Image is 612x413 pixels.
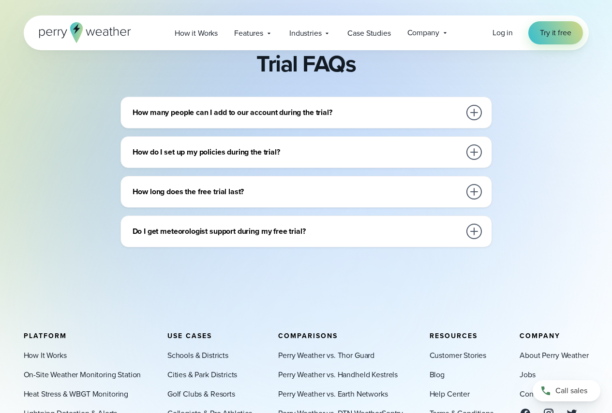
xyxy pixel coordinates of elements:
[278,369,398,381] a: Perry Weather vs. Handheld Kestrels
[256,50,356,77] h2: Trial FAQs
[493,27,513,39] a: Log in
[24,350,67,361] a: How It Works
[528,21,582,44] a: Try it free
[167,331,212,341] span: Use Cases
[339,23,399,43] a: Case Studies
[278,350,374,361] a: Perry Weather vs. Thor Guard
[24,388,129,400] a: Heat Stress & WBGT Monitoring
[430,350,487,361] a: Customer Stories
[520,331,560,341] span: Company
[533,380,600,401] a: Call sales
[167,350,228,361] a: Schools & Districts
[289,28,321,39] span: Industries
[540,27,571,39] span: Try it free
[407,27,439,39] span: Company
[167,388,235,400] a: Golf Clubs & Resorts
[133,226,461,237] h3: Do I get meteorologist support during my free trial?
[493,27,513,38] span: Log in
[24,331,67,341] span: Platform
[520,388,556,400] a: Contact Us
[24,369,141,381] a: On-Site Weather Monitoring Station
[278,388,388,400] a: Perry Weather vs. Earth Networks
[166,23,226,43] a: How it Works
[278,331,338,341] span: Comparisons
[555,385,587,397] span: Call sales
[430,331,478,341] span: Resources
[520,350,588,361] a: About Perry Weather
[430,388,470,400] a: Help Center
[133,107,461,118] h3: How many people can I add to our account during the trial?
[175,28,218,39] span: How it Works
[234,28,263,39] span: Features
[167,369,237,381] a: Cities & Park Districts
[133,186,461,198] h3: How long does the free trial last?
[430,369,445,381] a: Blog
[347,28,390,39] span: Case Studies
[520,369,535,381] a: Jobs
[133,146,461,158] h3: How do I set up my policies during the trial?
